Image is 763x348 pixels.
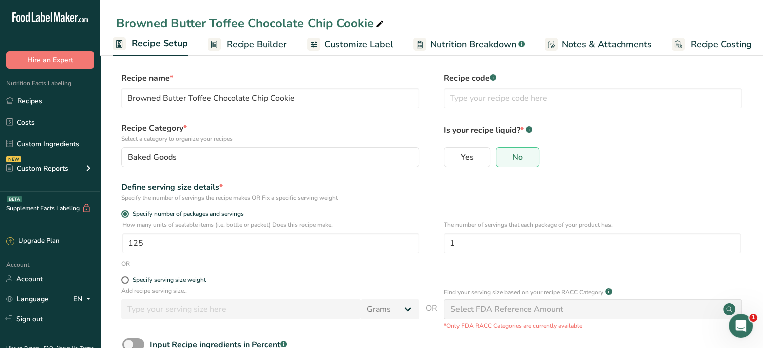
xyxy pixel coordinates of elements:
[461,152,474,162] span: Yes
[729,314,753,338] iframe: Intercom live chat
[691,38,752,51] span: Recipe Costing
[749,314,757,322] span: 1
[227,38,287,51] span: Recipe Builder
[444,220,741,229] p: The number of servings that each package of your product has.
[672,33,752,56] a: Recipe Costing
[121,193,419,202] div: Specify the number of servings the recipe makes OR Fix a specific serving weight
[6,156,21,162] div: NEW
[121,88,419,108] input: Type your recipe name here
[121,72,419,84] label: Recipe name
[128,151,177,163] span: Baked Goods
[6,163,68,174] div: Custom Reports
[307,33,393,56] a: Customize Label
[116,14,386,32] div: Browned Butter Toffee Chocolate Chip Cookie
[444,72,742,84] label: Recipe code
[121,299,361,319] input: Type your serving size here
[121,181,419,193] div: Define serving size details
[122,220,419,229] p: How many units of sealable items (i.e. bottle or packet) Does this recipe make.
[6,51,94,69] button: Hire an Expert
[121,147,419,167] button: Baked Goods
[6,236,59,246] div: Upgrade Plan
[121,134,419,143] p: Select a category to organize your recipes
[73,293,94,305] div: EN
[132,37,188,50] span: Recipe Setup
[444,122,742,136] p: Is your recipe liquid?
[430,38,516,51] span: Nutrition Breakdown
[324,38,393,51] span: Customize Label
[545,33,652,56] a: Notes & Attachments
[6,290,49,308] a: Language
[129,210,244,218] span: Specify number of packages and servings
[444,321,742,330] p: *Only FDA RACC Categories are currently available
[121,122,419,143] label: Recipe Category
[208,33,287,56] a: Recipe Builder
[133,276,206,284] div: Specify serving size weight
[113,32,188,56] a: Recipe Setup
[444,88,742,108] input: Type your recipe code here
[7,196,22,202] div: BETA
[121,286,419,295] p: Add recipe serving size..
[562,38,652,51] span: Notes & Attachments
[426,302,437,330] span: OR
[413,33,525,56] a: Nutrition Breakdown
[444,288,603,297] p: Find your serving size based on your recipe RACC Category
[450,303,563,315] div: Select FDA Reference Amount
[121,259,130,268] div: OR
[512,152,523,162] span: No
